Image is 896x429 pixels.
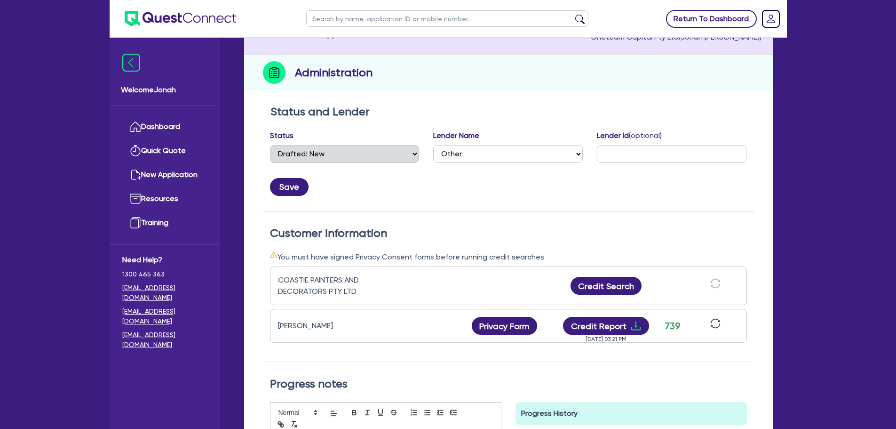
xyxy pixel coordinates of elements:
span: Welcome Jonah [121,84,209,96]
h2: Administration [295,64,373,81]
a: New Application [122,163,207,187]
div: You must have signed Privacy Consent forms before running credit searches [270,251,747,263]
a: Dropdown toggle [759,7,783,31]
span: Quotes [265,30,292,39]
a: [EMAIL_ADDRESS][DOMAIN_NAME] [122,330,207,350]
span: sync [710,318,721,329]
span: (optional) [629,131,662,140]
span: Guarantors [380,30,420,39]
img: new-application [130,169,141,180]
img: icon-menu-close [122,54,140,72]
button: Credit Search [571,277,642,295]
h2: Status and Lender [270,105,746,119]
input: Search by name, application ID or mobile number... [306,10,588,27]
div: Progress History [515,402,747,425]
button: Credit Reportdownload [563,317,649,335]
img: quest-connect-logo-blue [125,11,236,26]
button: sync [707,278,723,294]
button: Privacy Form [472,317,538,335]
div: [PERSON_NAME] [278,320,396,332]
a: [EMAIL_ADDRESS][DOMAIN_NAME] [122,283,207,303]
a: Quick Quote [122,139,207,163]
label: Status [270,130,293,141]
div: 739 [661,319,684,333]
img: training [130,217,141,228]
label: Lender Id [597,130,662,141]
a: Training [122,211,207,235]
img: quick-quote [130,145,141,156]
a: Dashboard [122,115,207,139]
button: Save [270,178,309,196]
span: Notes [450,30,471,39]
span: Need Help? [122,254,207,266]
a: Return To Dashboard [666,10,757,28]
div: COASTIE PAINTERS AND DECORATORS PTY LTD [278,275,396,297]
span: download [630,320,642,332]
span: 1300 465 363 [122,269,207,279]
span: Contracts [503,30,539,39]
span: sync [710,278,721,289]
span: Applicant [323,30,356,39]
button: sync [707,318,723,334]
img: resources [130,193,141,204]
label: Lender Name [433,130,479,141]
h2: Customer Information [270,227,747,240]
a: [EMAIL_ADDRESS][DOMAIN_NAME] [122,307,207,326]
span: warning [270,251,278,259]
a: Resources [122,187,207,211]
img: step-icon [263,61,285,84]
h2: Progress notes [270,377,747,391]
